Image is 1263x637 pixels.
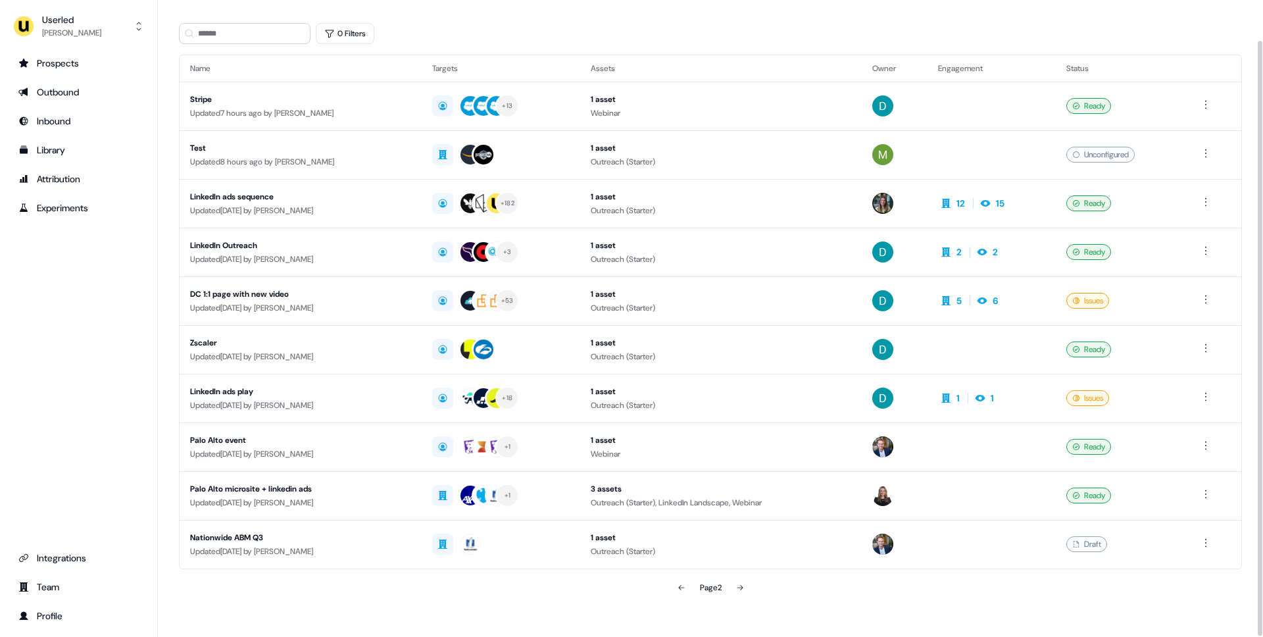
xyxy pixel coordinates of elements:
[591,204,851,217] div: Outreach (Starter)
[11,548,147,569] a: Go to integrations
[1066,195,1111,211] div: Ready
[11,168,147,190] a: Go to attribution
[996,197,1004,210] div: 15
[190,190,411,203] div: LinkedIn ads sequence
[1066,536,1107,552] div: Draft
[11,53,147,74] a: Go to prospects
[591,496,851,509] div: Outreach (Starter), LinkedIn Landscape, Webinar
[591,253,851,266] div: Outreach (Starter)
[928,55,1056,82] th: Engagement
[316,23,374,44] button: 0 Filters
[591,350,851,363] div: Outreach (Starter)
[591,107,851,120] div: Webinar
[190,350,411,363] div: Updated [DATE] by [PERSON_NAME]
[18,172,139,186] div: Attribution
[11,82,147,103] a: Go to outbound experience
[872,485,893,506] img: Geneviève
[591,482,851,496] div: 3 assets
[190,385,411,398] div: LinkedIn ads play
[1066,244,1111,260] div: Ready
[993,245,998,259] div: 2
[18,609,139,623] div: Profile
[190,107,411,120] div: Updated 7 hours ago by [PERSON_NAME]
[591,288,851,301] div: 1 asset
[422,55,580,82] th: Targets
[591,336,851,349] div: 1 asset
[18,551,139,565] div: Integrations
[11,11,147,42] button: Userled[PERSON_NAME]
[18,580,139,594] div: Team
[591,399,851,412] div: Outreach (Starter)
[501,197,514,209] div: + 182
[872,242,893,263] img: David
[591,93,851,106] div: 1 asset
[956,392,960,405] div: 1
[956,245,962,259] div: 2
[42,13,101,26] div: Userled
[11,605,147,626] a: Go to profile
[190,447,411,461] div: Updated [DATE] by [PERSON_NAME]
[1056,55,1187,82] th: Status
[591,239,851,252] div: 1 asset
[18,115,139,128] div: Inbound
[700,581,722,594] div: Page 2
[190,239,411,252] div: LinkedIn Outreach
[190,336,411,349] div: Zscaler
[1066,439,1111,455] div: Ready
[591,155,851,168] div: Outreach (Starter)
[501,295,514,307] div: + 53
[190,434,411,447] div: Palo Alto event
[591,301,851,315] div: Outreach (Starter)
[502,392,512,404] div: + 18
[872,436,893,457] img: Yann
[591,434,851,447] div: 1 asset
[591,545,851,558] div: Outreach (Starter)
[190,155,411,168] div: Updated 8 hours ago by [PERSON_NAME]
[505,490,511,501] div: + 1
[580,55,862,82] th: Assets
[872,144,893,165] img: Mickael
[591,141,851,155] div: 1 asset
[993,294,998,307] div: 6
[11,140,147,161] a: Go to templates
[18,201,139,215] div: Experiments
[190,399,411,412] div: Updated [DATE] by [PERSON_NAME]
[18,86,139,99] div: Outbound
[11,111,147,132] a: Go to Inbound
[190,204,411,217] div: Updated [DATE] by [PERSON_NAME]
[11,576,147,598] a: Go to team
[503,246,512,258] div: + 3
[190,141,411,155] div: Test
[190,496,411,509] div: Updated [DATE] by [PERSON_NAME]
[872,534,893,555] img: Yann
[591,385,851,398] div: 1 asset
[1066,390,1109,406] div: Issues
[502,100,512,112] div: + 13
[1066,98,1111,114] div: Ready
[991,392,994,405] div: 1
[591,447,851,461] div: Webinar
[956,294,962,307] div: 5
[872,95,893,116] img: David
[190,253,411,266] div: Updated [DATE] by [PERSON_NAME]
[872,388,893,409] img: David
[190,301,411,315] div: Updated [DATE] by [PERSON_NAME]
[872,290,893,311] img: David
[190,531,411,544] div: Nationwide ABM Q3
[956,197,965,210] div: 12
[1066,342,1111,357] div: Ready
[18,143,139,157] div: Library
[190,93,411,106] div: Stripe
[1066,488,1111,503] div: Ready
[1066,293,1109,309] div: Issues
[1066,147,1135,163] div: Unconfigured
[18,57,139,70] div: Prospects
[872,339,893,360] img: David
[591,531,851,544] div: 1 asset
[591,190,851,203] div: 1 asset
[862,55,928,82] th: Owner
[190,288,411,301] div: DC 1:1 page with new video
[42,26,101,39] div: [PERSON_NAME]
[190,545,411,558] div: Updated [DATE] by [PERSON_NAME]
[180,55,422,82] th: Name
